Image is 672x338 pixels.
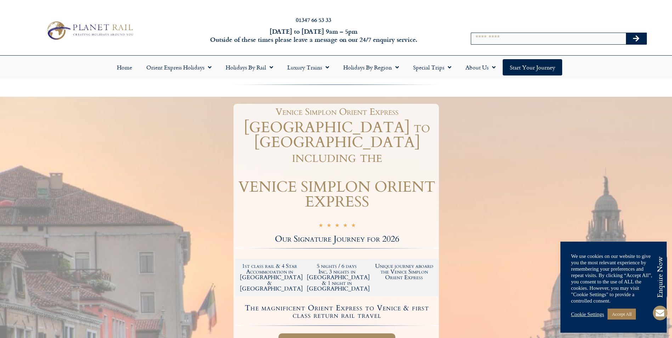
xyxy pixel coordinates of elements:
[296,16,331,24] a: 01347 66 53 33
[318,221,356,230] div: 5/5
[626,33,646,44] button: Search
[374,263,434,280] h2: Unique journey aboard the Venice Simplon Orient Express
[327,222,331,230] i: ☆
[110,59,139,75] a: Home
[608,309,636,320] a: Accept All
[235,120,439,209] h1: [GEOGRAPHIC_DATA] to [GEOGRAPHIC_DATA] including the VENICE SIMPLON ORIENT EXPRESS
[458,59,503,75] a: About Us
[571,311,604,317] a: Cookie Settings
[343,222,348,230] i: ☆
[280,59,336,75] a: Luxury Trains
[139,59,219,75] a: Orient Express Holidays
[236,304,438,319] h4: The magnificent Orient Express to Venice & first class return rail travel
[503,59,562,75] a: Start your Journey
[335,222,339,230] i: ☆
[336,59,406,75] a: Holidays by Region
[318,222,323,230] i: ☆
[571,253,656,304] div: We use cookies on our website to give you the most relevant experience by remembering your prefer...
[307,263,367,292] h2: 5 nights / 6 days Inc. 3 nights in [GEOGRAPHIC_DATA] & 1 night in [GEOGRAPHIC_DATA]
[240,263,300,292] h2: 1st class rail & 4 Star Accommodation in [GEOGRAPHIC_DATA] & [GEOGRAPHIC_DATA]
[235,235,439,243] h2: Our Signature Journey for 2026
[406,59,458,75] a: Special Trips
[239,107,435,117] h1: Venice Simplon Orient Express
[43,19,136,42] img: Planet Rail Train Holidays Logo
[351,222,356,230] i: ☆
[219,59,280,75] a: Holidays by Rail
[181,27,446,44] h6: [DATE] to [DATE] 9am – 5pm Outside of these times please leave a message on our 24/7 enquiry serv...
[4,59,668,75] nav: Menu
